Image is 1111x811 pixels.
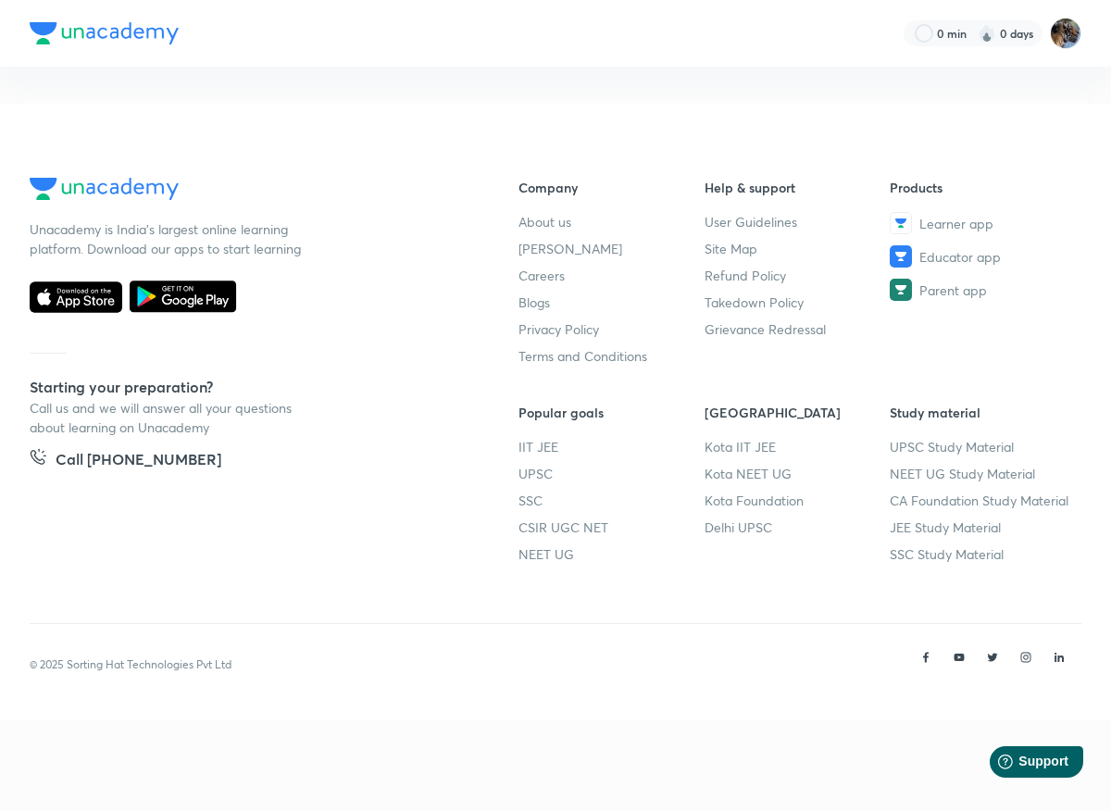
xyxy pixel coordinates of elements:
[705,212,891,231] a: User Guidelines
[518,437,705,456] a: IIT JEE
[518,266,565,285] span: Careers
[30,178,459,205] a: Company Logo
[518,346,705,366] a: Terms and Conditions
[705,403,891,422] h6: [GEOGRAPHIC_DATA]
[518,319,705,339] a: Privacy Policy
[30,656,231,673] p: © 2025 Sorting Hat Technologies Pvt Ltd
[890,245,1076,268] a: Educator app
[518,403,705,422] h6: Popular goals
[30,398,307,437] p: Call us and we will answer all your questions about learning on Unacademy
[919,247,1001,267] span: Educator app
[518,266,705,285] a: Careers
[919,281,987,300] span: Parent app
[890,518,1076,537] a: JEE Study Material
[890,403,1076,422] h6: Study material
[705,266,891,285] a: Refund Policy
[1050,18,1081,49] img: Chayan Mehta
[705,437,891,456] a: Kota IIT JEE
[518,239,705,258] a: [PERSON_NAME]
[705,518,891,537] a: Delhi UPSC
[890,245,912,268] img: Educator app
[518,178,705,197] h6: Company
[518,212,705,231] a: About us
[890,212,912,234] img: Learner app
[890,464,1076,483] a: NEET UG Study Material
[518,518,705,537] a: CSIR UGC NET
[890,212,1076,234] a: Learner app
[890,178,1076,197] h6: Products
[30,22,179,44] img: Company Logo
[890,491,1076,510] a: CA Foundation Study Material
[30,178,179,200] img: Company Logo
[890,437,1076,456] a: UPSC Study Material
[518,293,705,312] a: Blogs
[890,279,1076,301] a: Parent app
[30,219,307,258] p: Unacademy is India’s largest online learning platform. Download our apps to start learning
[705,293,891,312] a: Takedown Policy
[705,239,891,258] a: Site Map
[30,448,221,474] a: Call [PHONE_NUMBER]
[518,491,705,510] a: SSC
[890,279,912,301] img: Parent app
[705,464,891,483] a: Kota NEET UG
[705,491,891,510] a: Kota Foundation
[705,178,891,197] h6: Help & support
[978,24,996,43] img: streak
[518,464,705,483] a: UPSC
[946,739,1091,791] iframe: Help widget launcher
[890,544,1076,564] a: SSC Study Material
[56,448,221,474] h5: Call [PHONE_NUMBER]
[705,319,891,339] a: Grievance Redressal
[30,376,459,398] h5: Starting your preparation?
[518,544,705,564] a: NEET UG
[919,214,993,233] span: Learner app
